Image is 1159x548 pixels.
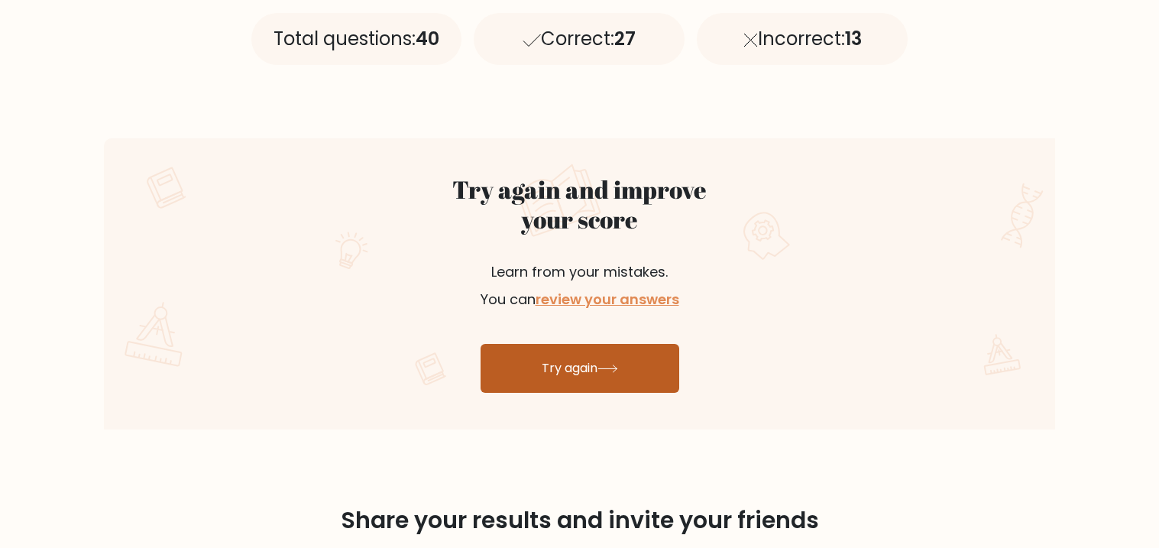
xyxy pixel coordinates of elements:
div: Correct: [474,13,685,65]
p: Learn from your mistakes. You can [398,240,762,332]
span: 13 [845,26,862,51]
span: 40 [416,26,439,51]
a: review your answers [536,290,679,309]
div: Total questions: [251,13,462,65]
div: Incorrect: [697,13,908,65]
a: Try again [481,344,679,393]
span: 27 [614,26,636,51]
span: Share your results and invite your friends [341,504,819,537]
h2: Try again and improve your score [398,175,762,234]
